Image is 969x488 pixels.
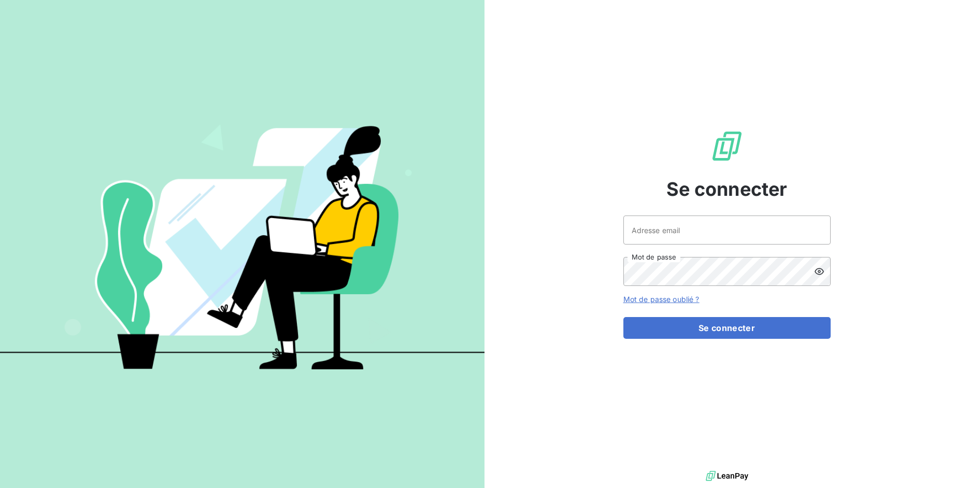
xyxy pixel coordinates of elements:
[623,216,831,245] input: placeholder
[623,295,700,304] a: Mot de passe oublié ?
[706,468,748,484] img: logo
[623,317,831,339] button: Se connecter
[666,175,788,203] span: Se connecter
[710,130,744,163] img: Logo LeanPay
